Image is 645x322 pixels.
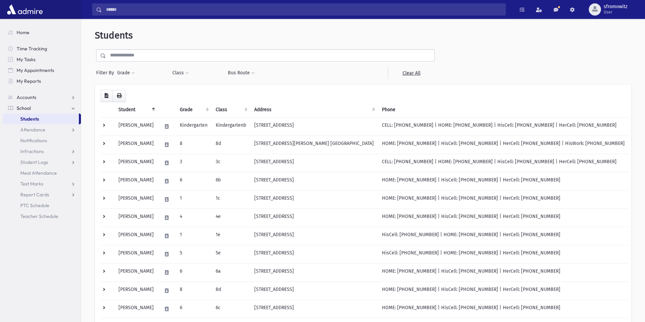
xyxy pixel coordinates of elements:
[96,69,117,76] span: Filter By
[176,245,212,263] td: 5
[3,54,81,65] a: My Tasks
[3,43,81,54] a: Time Tracking
[228,67,255,79] button: Bus Route
[378,245,629,263] td: HisCell: [PHONE_NUMBER] | HOME: [PHONE_NUMBER] | HerCell: [PHONE_NUMBER]
[378,154,629,172] td: CELL: [PHONE_NUMBER] | HOME: [PHONE_NUMBER] | HisCell: [PHONE_NUMBER] | HerCell: [PHONE_NUMBER]
[388,67,435,79] a: Clear All
[117,67,135,79] button: Grade
[604,9,627,15] span: User
[114,154,158,172] td: [PERSON_NAME]
[212,263,250,281] td: 6a
[212,117,250,135] td: Kindergartenb
[176,102,212,118] th: Grade: activate to sort column ascending
[17,56,36,63] span: My Tasks
[100,90,113,102] button: CSV
[604,4,627,9] span: sfromowitz
[176,135,212,154] td: 8
[114,263,158,281] td: [PERSON_NAME]
[114,281,158,300] td: [PERSON_NAME]
[378,300,629,318] td: HOME: [PHONE_NUMBER] | HisCell: [PHONE_NUMBER] | HerCell: [PHONE_NUMBER]
[3,189,81,200] a: Report Cards
[114,227,158,245] td: [PERSON_NAME]
[20,192,49,198] span: Report Cards
[250,135,378,154] td: [STREET_ADDRESS][PERSON_NAME] [GEOGRAPHIC_DATA]
[114,117,158,135] td: [PERSON_NAME]
[378,190,629,208] td: HOME: [PHONE_NUMBER] | HisCell: [PHONE_NUMBER] | HerCell: [PHONE_NUMBER]
[3,211,81,222] a: Teacher Schedule
[114,190,158,208] td: [PERSON_NAME]
[176,208,212,227] td: 4
[250,263,378,281] td: [STREET_ADDRESS]
[176,154,212,172] td: 3
[112,90,126,102] button: Print
[378,208,629,227] td: HOME: [PHONE_NUMBER] | HisCell: [PHONE_NUMBER] | HerCell: [PHONE_NUMBER]
[17,29,29,35] span: Home
[3,27,81,38] a: Home
[20,116,39,122] span: Students
[20,202,49,208] span: PTC Schedule
[17,105,31,111] span: School
[250,172,378,190] td: [STREET_ADDRESS]
[250,300,378,318] td: [STREET_ADDRESS]
[20,170,57,176] span: Meal Attendance
[17,67,54,73] span: My Appointments
[212,190,250,208] td: 1c
[378,135,629,154] td: HOME: [PHONE_NUMBER] | HisCell: [PHONE_NUMBER] | HerCell: [PHONE_NUMBER] | HisWork: [PHONE_NUMBER]
[212,208,250,227] td: 4e
[114,208,158,227] td: [PERSON_NAME]
[20,181,43,187] span: Test Marks
[250,154,378,172] td: [STREET_ADDRESS]
[20,127,45,133] span: Attendance
[3,114,79,124] a: Students
[212,245,250,263] td: 5e
[212,154,250,172] td: 3c
[114,300,158,318] td: [PERSON_NAME]
[3,178,81,189] a: Test Marks
[378,102,629,118] th: Phone
[378,172,629,190] td: HOME: [PHONE_NUMBER] | HisCell: [PHONE_NUMBER] | HerCell: [PHONE_NUMBER]
[250,190,378,208] td: [STREET_ADDRESS]
[5,3,44,16] img: AdmirePro
[3,65,81,76] a: My Appointments
[114,102,158,118] th: Student: activate to sort column descending
[212,172,250,190] td: 6b
[212,102,250,118] th: Class: activate to sort column ascending
[3,135,81,146] a: Notifications
[378,281,629,300] td: HOME: [PHONE_NUMBER] | HisCell: [PHONE_NUMBER] | HerCell: [PHONE_NUMBER]
[17,46,47,52] span: Time Tracking
[102,3,506,16] input: Search
[378,263,629,281] td: HOME: [PHONE_NUMBER] | HisCell: [PHONE_NUMBER] | HerCell: [PHONE_NUMBER]
[250,102,378,118] th: Address: activate to sort column ascending
[3,200,81,211] a: PTC Schedule
[114,172,158,190] td: [PERSON_NAME]
[3,168,81,178] a: Meal Attendance
[176,300,212,318] td: 6
[3,124,81,135] a: Attendance
[176,172,212,190] td: 6
[172,67,189,79] button: Class
[20,159,48,165] span: Student Logs
[212,300,250,318] td: 6c
[3,92,81,103] a: Accounts
[176,281,212,300] td: 8
[176,263,212,281] td: 6
[114,135,158,154] td: [PERSON_NAME]
[250,227,378,245] td: [STREET_ADDRESS]
[17,78,41,84] span: My Reports
[378,117,629,135] td: CELL: [PHONE_NUMBER] | HOME: [PHONE_NUMBER] | HisCell: [PHONE_NUMBER] | HerCell: [PHONE_NUMBER]
[250,208,378,227] td: [STREET_ADDRESS]
[3,146,81,157] a: Infractions
[3,76,81,86] a: My Reports
[20,138,47,144] span: Notifications
[20,213,58,219] span: Teacher Schedule
[3,157,81,168] a: Student Logs
[17,94,36,100] span: Accounts
[176,190,212,208] td: 1
[212,281,250,300] td: 8d
[95,30,133,41] span: Students
[3,103,81,114] a: School
[114,245,158,263] td: [PERSON_NAME]
[378,227,629,245] td: HisCell: [PHONE_NUMBER] | HOME: [PHONE_NUMBER] | HerCell: [PHONE_NUMBER]
[250,245,378,263] td: [STREET_ADDRESS]
[176,227,212,245] td: 1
